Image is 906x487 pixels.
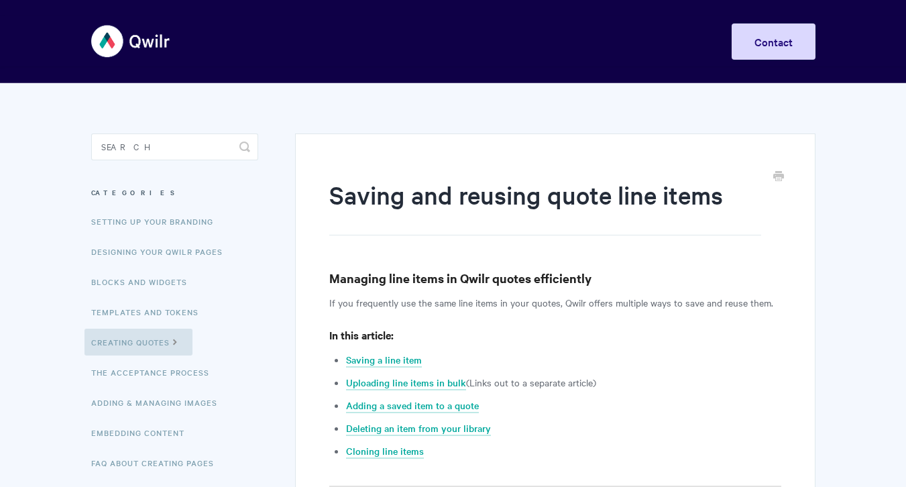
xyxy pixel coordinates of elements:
strong: In this article: [329,327,394,342]
a: Uploading line items in bulk [346,376,466,390]
a: Designing Your Qwilr Pages [91,238,233,265]
li: (Links out to a separate article) [346,374,781,390]
a: Adding & Managing Images [91,389,227,416]
a: Templates and Tokens [91,299,209,325]
a: FAQ About Creating Pages [91,449,224,476]
a: Embedding Content [91,419,194,446]
a: Setting up your Branding [91,208,223,235]
a: Adding a saved item to a quote [346,398,479,413]
h3: Categories [91,180,258,205]
h1: Saving and reusing quote line items [329,178,760,235]
a: The Acceptance Process [91,359,219,386]
input: Search [91,133,258,160]
h3: Managing line items in Qwilr quotes efficiently [329,269,781,288]
a: Print this Article [773,170,784,184]
a: Contact [732,23,815,60]
a: Creating Quotes [84,329,192,356]
img: Qwilr Help Center [91,16,171,66]
a: Saving a line item [346,353,422,368]
a: Cloning line items [346,444,424,459]
a: Deleting an item from your library [346,421,491,436]
a: Blocks and Widgets [91,268,197,295]
p: If you frequently use the same line items in your quotes, Qwilr offers multiple ways to save and ... [329,294,781,311]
